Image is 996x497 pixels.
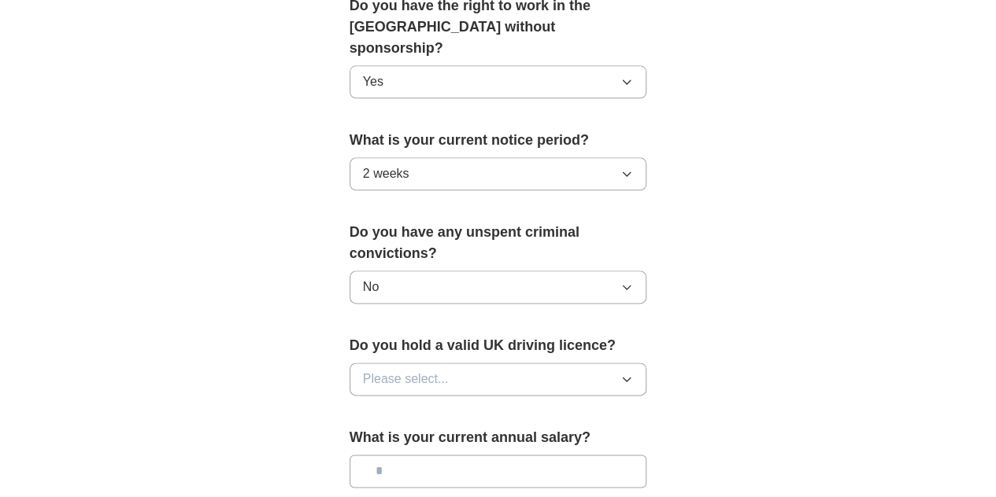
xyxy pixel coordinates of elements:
[350,222,647,264] label: Do you have any unspent criminal convictions?
[350,271,647,304] button: No
[363,72,383,91] span: Yes
[350,130,647,151] label: What is your current notice period?
[363,370,449,388] span: Please select...
[350,427,647,448] label: What is your current annual salary?
[363,278,379,296] span: No
[350,65,647,98] button: Yes
[350,363,647,396] button: Please select...
[350,335,647,356] label: Do you hold a valid UK driving licence?
[350,157,647,190] button: 2 weeks
[363,164,409,183] span: 2 weeks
